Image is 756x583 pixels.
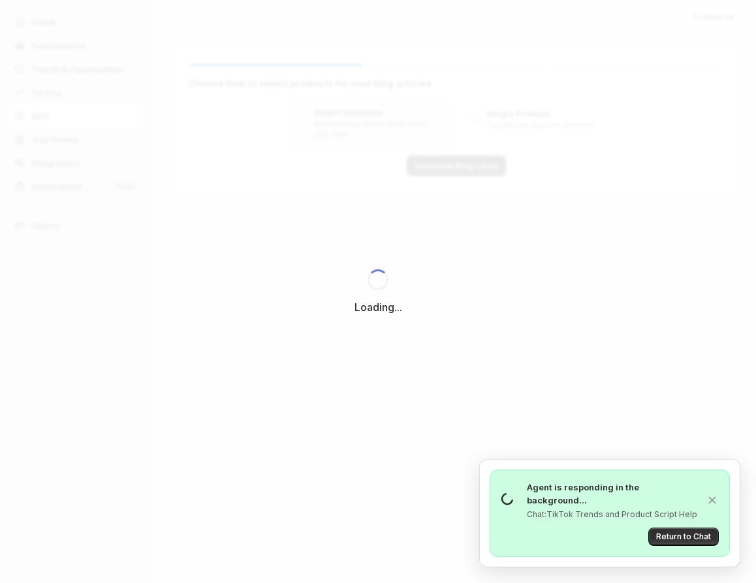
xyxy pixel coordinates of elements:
[527,509,698,520] p: Chat: TikTok Trends and Product Script Help
[656,531,711,542] span: Return to Chat
[354,301,402,314] div: Loading...
[527,481,698,507] p: Agent is responding in the background...
[706,494,719,507] button: Cancel chat generation
[648,528,719,546] button: Return to Chat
